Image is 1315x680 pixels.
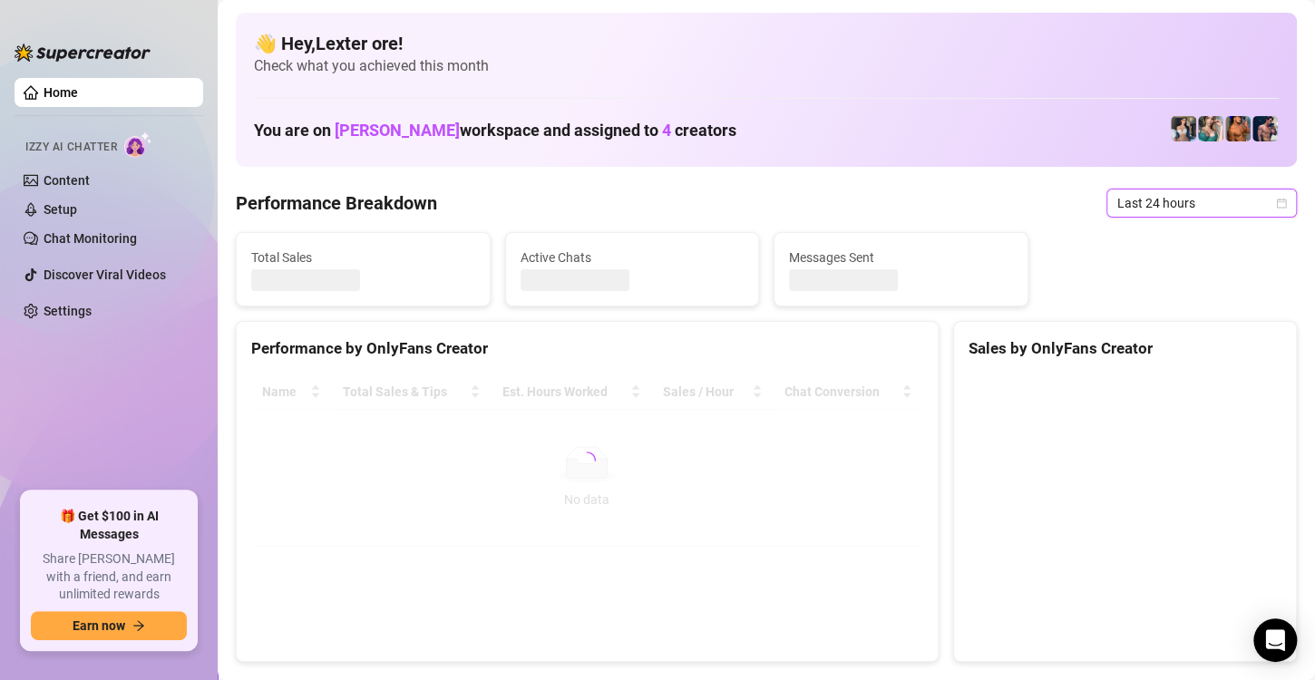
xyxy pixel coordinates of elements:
span: Messages Sent [789,248,1013,267]
img: Axel [1252,116,1278,141]
span: arrow-right [132,619,145,632]
div: Open Intercom Messenger [1253,618,1297,662]
span: Izzy AI Chatter [25,139,117,156]
span: Active Chats [521,248,745,267]
a: Settings [44,304,92,318]
span: loading [578,452,596,470]
span: calendar [1276,198,1287,209]
span: Check what you achieved this month [254,56,1279,76]
div: Sales by OnlyFans Creator [969,336,1281,361]
span: 🎁 Get $100 in AI Messages [31,508,187,543]
img: logo-BBDzfeDw.svg [15,44,151,62]
img: AI Chatter [124,131,152,158]
button: Earn nowarrow-right [31,611,187,640]
a: Discover Viral Videos [44,267,166,282]
div: Performance by OnlyFans Creator [251,336,923,361]
img: Katy [1171,116,1196,141]
img: JG [1225,116,1251,141]
a: Chat Monitoring [44,231,137,246]
span: 4 [662,121,671,140]
h4: 👋 Hey, Lexter ore ! [254,31,1279,56]
span: Earn now [73,618,125,633]
span: Last 24 hours [1117,189,1286,217]
a: Content [44,173,90,188]
h4: Performance Breakdown [236,190,437,216]
a: Home [44,85,78,100]
span: Share [PERSON_NAME] with a friend, and earn unlimited rewards [31,550,187,604]
img: Zaddy [1198,116,1223,141]
span: Total Sales [251,248,475,267]
a: Setup [44,202,77,217]
span: [PERSON_NAME] [335,121,460,140]
h1: You are on workspace and assigned to creators [254,121,736,141]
